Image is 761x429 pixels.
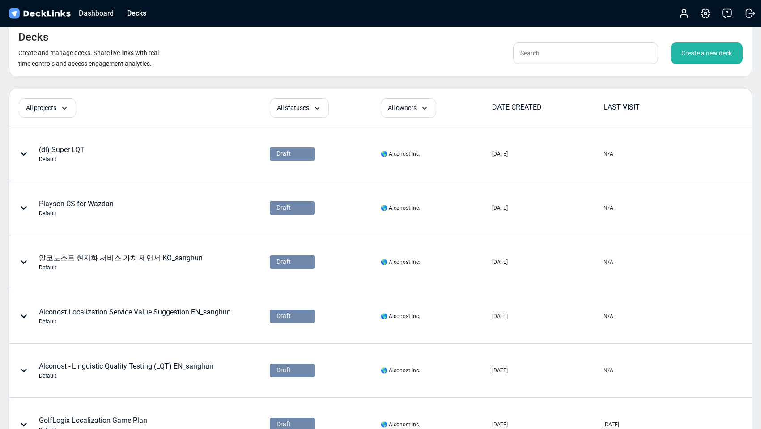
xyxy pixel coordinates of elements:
[381,312,420,320] div: 🌎 Alconost Inc.
[381,150,420,158] div: 🌎 Alconost Inc.
[381,98,436,118] div: All owners
[270,98,329,118] div: All statuses
[39,372,213,380] div: Default
[671,42,743,64] div: Create a new deck
[604,204,613,212] div: N/A
[381,204,420,212] div: 🌎 Alconost Inc.
[492,150,508,158] div: [DATE]
[492,312,508,320] div: [DATE]
[492,102,603,113] div: DATE CREATED
[604,102,714,113] div: LAST VISIT
[39,318,231,326] div: Default
[492,421,508,429] div: [DATE]
[492,366,508,374] div: [DATE]
[276,149,291,158] span: Draft
[276,365,291,375] span: Draft
[39,253,203,272] div: 알코노스트 현지화 서비스 가치 제언서 KO_sanghun
[513,42,658,64] input: Search
[39,307,231,326] div: Alconost Localization Service Value Suggestion EN_sanghun
[74,8,118,19] div: Dashboard
[39,361,213,380] div: Alconost - Linguistic Quality Testing (LQT) EN_sanghun
[123,8,151,19] div: Decks
[39,263,203,272] div: Default
[276,311,291,321] span: Draft
[7,7,72,20] img: DeckLinks
[18,49,161,67] small: Create and manage decks. Share live links with real-time controls and access engagement analytics.
[604,312,613,320] div: N/A
[39,209,114,217] div: Default
[604,258,613,266] div: N/A
[276,257,291,267] span: Draft
[381,258,420,266] div: 🌎 Alconost Inc.
[39,199,114,217] div: Playson CS for Wazdan
[18,31,48,44] h4: Decks
[381,421,420,429] div: 🌎 Alconost Inc.
[276,420,291,429] span: Draft
[381,366,420,374] div: 🌎 Alconost Inc.
[492,204,508,212] div: [DATE]
[276,203,291,212] span: Draft
[492,258,508,266] div: [DATE]
[604,150,613,158] div: N/A
[604,366,613,374] div: N/A
[39,144,85,163] div: (di) Super LQT
[39,155,85,163] div: Default
[19,98,76,118] div: All projects
[604,421,619,429] div: [DATE]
